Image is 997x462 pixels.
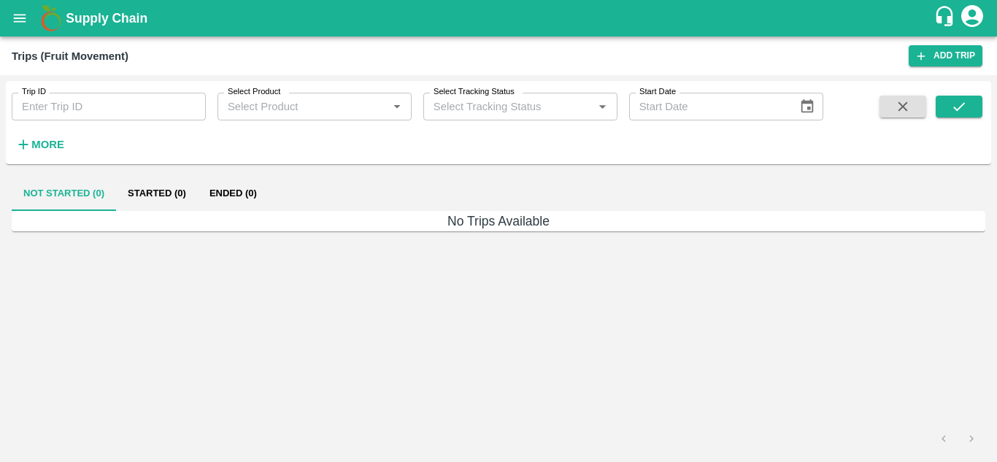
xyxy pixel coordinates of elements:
[12,93,206,120] input: Enter Trip ID
[36,4,66,33] img: logo
[930,427,985,450] nav: pagination navigation
[428,97,570,116] input: Select Tracking Status
[793,93,821,120] button: Choose date
[12,211,985,231] h6: No Trips Available
[116,176,198,211] button: Started (0)
[434,86,515,98] label: Select Tracking Status
[198,176,269,211] button: Ended (0)
[22,86,46,98] label: Trip ID
[629,93,788,120] input: Start Date
[639,86,676,98] label: Start Date
[909,45,982,66] a: Add Trip
[959,3,985,34] div: account of current user
[12,132,68,157] button: More
[12,47,128,66] div: Trips (Fruit Movement)
[228,86,280,98] label: Select Product
[388,97,407,116] button: Open
[31,139,64,150] strong: More
[593,97,612,116] button: Open
[222,97,383,116] input: Select Product
[66,11,147,26] b: Supply Chain
[3,1,36,35] button: open drawer
[66,8,934,28] a: Supply Chain
[934,5,959,31] div: customer-support
[12,176,116,211] button: Not Started (0)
